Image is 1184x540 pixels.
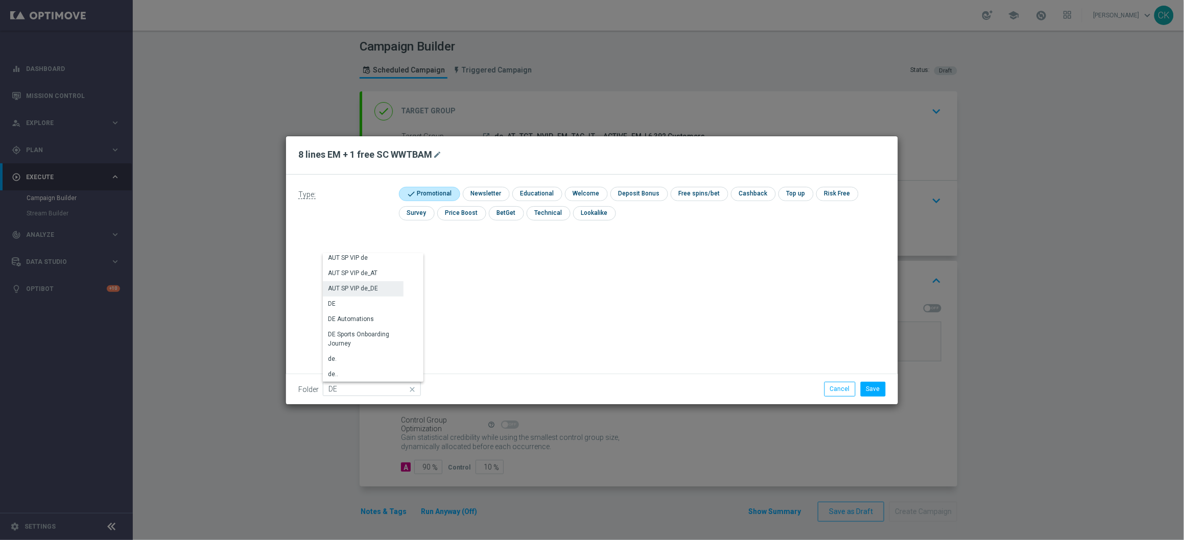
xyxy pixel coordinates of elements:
h2: 8 lines EM + 1 free SC WWTBAM [298,149,432,161]
input: Quick find [323,382,421,396]
div: DE Sports Onboarding Journey [328,330,398,348]
div: Press SPACE to select this row. [323,327,404,352]
button: mode_edit [432,149,445,161]
i: mode_edit [433,151,441,159]
div: Press SPACE to select this row. [323,251,404,266]
div: AUT SP VIP de [328,253,368,262]
div: AUT SP VIP de_DE [328,284,378,293]
div: Press SPACE to select this row. [323,266,404,281]
div: DE [328,299,336,308]
label: Folder [298,385,319,394]
div: DE Automations [328,314,374,324]
div: de.. [328,370,338,379]
i: close [408,382,418,397]
div: Press SPACE to select this row. [323,312,404,327]
div: Press SPACE to select this row. [323,297,404,312]
div: Press SPACE to select this row. [323,367,404,382]
div: Press SPACE to select this row. [323,281,404,297]
button: Save [861,382,886,396]
div: Press SPACE to select this row. [323,352,404,367]
div: AUT SP VIP de_AT [328,268,377,278]
div: de. [328,354,337,363]
button: Cancel [824,382,856,396]
span: Type: [298,190,316,199]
